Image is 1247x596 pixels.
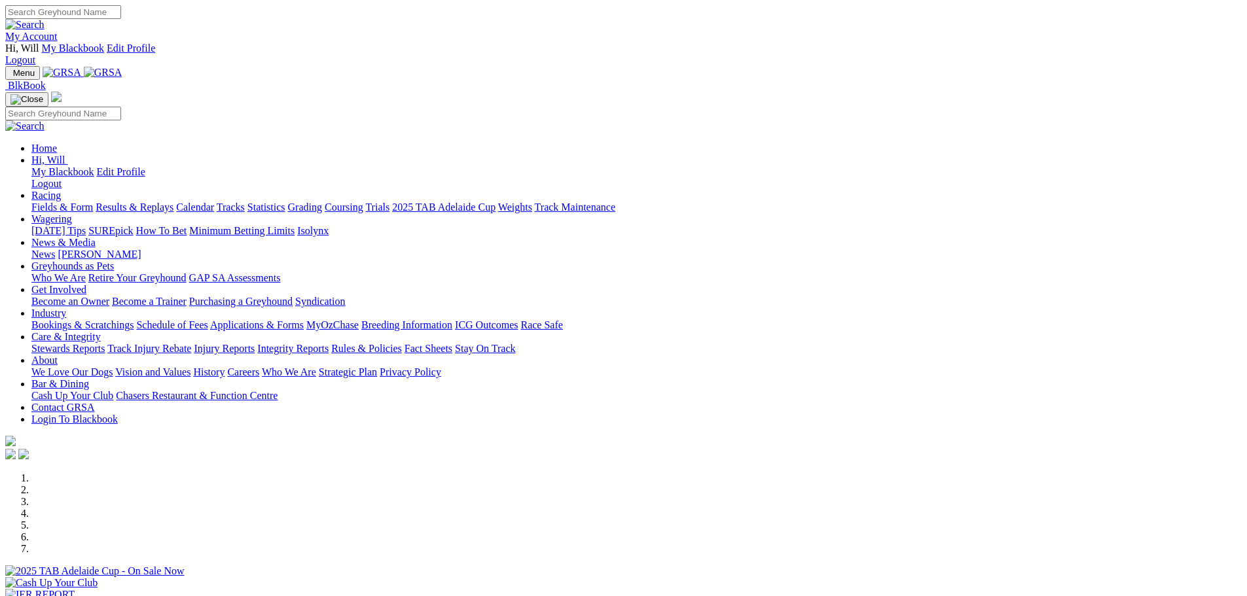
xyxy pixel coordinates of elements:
[96,202,173,213] a: Results & Replays
[31,154,68,166] a: Hi, Will
[5,436,16,446] img: logo-grsa-white.png
[31,319,1242,331] div: Industry
[13,68,35,78] span: Menu
[5,31,58,42] a: My Account
[136,225,187,236] a: How To Bet
[31,272,1242,284] div: Greyhounds as Pets
[210,319,304,330] a: Applications & Forms
[31,178,62,189] a: Logout
[112,296,187,307] a: Become a Trainer
[31,402,94,413] a: Contact GRSA
[31,202,1242,213] div: Racing
[361,319,452,330] a: Breeding Information
[116,390,278,401] a: Chasers Restaurant & Function Centre
[31,260,114,272] a: Greyhounds as Pets
[31,413,118,425] a: Login To Blackbook
[217,202,245,213] a: Tracks
[31,166,1242,190] div: Hi, Will
[31,284,86,295] a: Get Involved
[193,366,225,377] a: History
[31,190,61,201] a: Racing
[43,67,81,79] img: GRSA
[5,43,1242,66] div: My Account
[365,202,389,213] a: Trials
[31,366,113,377] a: We Love Our Dogs
[136,319,208,330] a: Schedule of Fees
[189,272,281,283] a: GAP SA Assessments
[31,390,113,401] a: Cash Up Your Club
[31,343,105,354] a: Stewards Reports
[5,19,45,31] img: Search
[31,366,1242,378] div: About
[84,67,122,79] img: GRSA
[88,272,187,283] a: Retire Your Greyhound
[257,343,329,354] a: Integrity Reports
[194,343,255,354] a: Injury Reports
[31,143,57,154] a: Home
[392,202,496,213] a: 2025 TAB Adelaide Cup
[262,366,316,377] a: Who We Are
[247,202,285,213] a: Statistics
[31,296,1242,307] div: Get Involved
[189,296,293,307] a: Purchasing a Greyhound
[31,237,96,248] a: News & Media
[31,225,86,236] a: [DATE] Tips
[5,449,16,459] img: facebook.svg
[58,249,141,260] a: [PERSON_NAME]
[288,202,322,213] a: Grading
[5,92,48,107] button: Toggle navigation
[10,94,43,105] img: Close
[8,80,46,91] span: BlkBook
[455,343,515,354] a: Stay On Track
[5,43,39,54] span: Hi, Will
[31,213,72,224] a: Wagering
[31,307,66,319] a: Industry
[31,249,55,260] a: News
[97,166,145,177] a: Edit Profile
[5,107,121,120] input: Search
[31,355,58,366] a: About
[319,366,377,377] a: Strategic Plan
[31,272,86,283] a: Who We Are
[115,366,190,377] a: Vision and Values
[176,202,214,213] a: Calendar
[498,202,532,213] a: Weights
[88,225,133,236] a: SUREpick
[31,249,1242,260] div: News & Media
[5,5,121,19] input: Search
[31,166,94,177] a: My Blackbook
[31,319,134,330] a: Bookings & Scratchings
[42,43,105,54] a: My Blackbook
[31,296,109,307] a: Become an Owner
[5,120,45,132] img: Search
[31,343,1242,355] div: Care & Integrity
[5,80,46,91] a: BlkBook
[107,43,155,54] a: Edit Profile
[5,577,98,589] img: Cash Up Your Club
[31,378,89,389] a: Bar & Dining
[5,565,185,577] img: 2025 TAB Adelaide Cup - On Sale Now
[227,366,259,377] a: Careers
[31,202,93,213] a: Fields & Form
[189,225,295,236] a: Minimum Betting Limits
[107,343,191,354] a: Track Injury Rebate
[31,225,1242,237] div: Wagering
[31,331,101,342] a: Care & Integrity
[5,66,40,80] button: Toggle navigation
[306,319,359,330] a: MyOzChase
[535,202,615,213] a: Track Maintenance
[51,92,62,102] img: logo-grsa-white.png
[31,390,1242,402] div: Bar & Dining
[18,449,29,459] img: twitter.svg
[405,343,452,354] a: Fact Sheets
[5,54,35,65] a: Logout
[31,154,65,166] span: Hi, Will
[297,225,329,236] a: Isolynx
[380,366,441,377] a: Privacy Policy
[325,202,363,213] a: Coursing
[455,319,518,330] a: ICG Outcomes
[295,296,345,307] a: Syndication
[520,319,562,330] a: Race Safe
[331,343,402,354] a: Rules & Policies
